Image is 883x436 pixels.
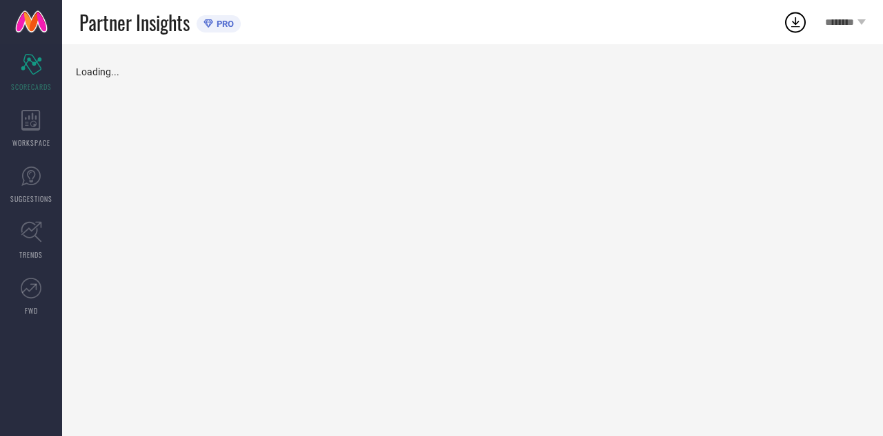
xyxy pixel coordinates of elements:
[79,8,190,37] span: Partner Insights
[25,305,38,316] span: FWD
[783,10,808,35] div: Open download list
[11,82,52,92] span: SCORECARDS
[19,249,43,260] span: TRENDS
[213,19,234,29] span: PRO
[10,193,52,204] span: SUGGESTIONS
[76,66,119,77] span: Loading...
[12,138,50,148] span: WORKSPACE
